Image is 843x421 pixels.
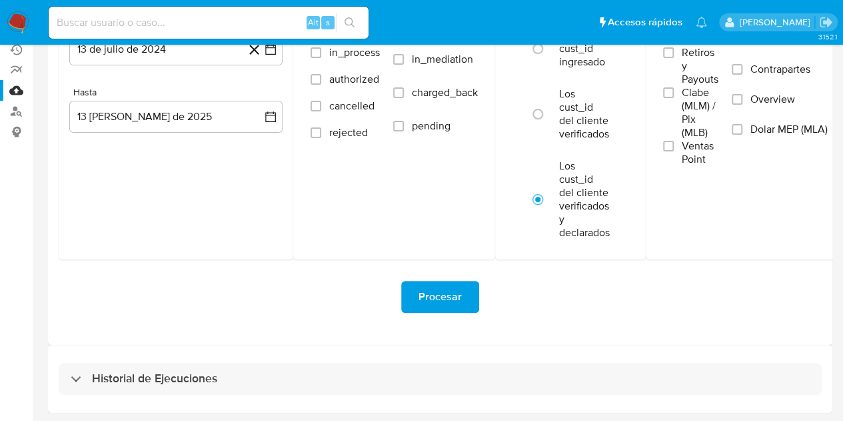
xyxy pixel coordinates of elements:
input: Buscar usuario o caso... [49,14,369,31]
a: Salir [819,15,833,29]
span: 3.152.1 [818,31,836,42]
a: Notificaciones [696,17,707,28]
span: Accesos rápidos [608,15,682,29]
button: search-icon [336,13,363,32]
span: Alt [308,16,319,29]
span: s [326,16,330,29]
p: juanmartin.iglesias@mercadolibre.com [739,16,814,29]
